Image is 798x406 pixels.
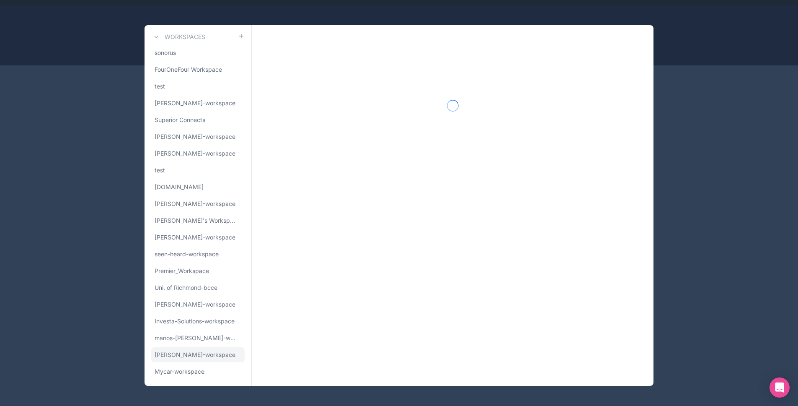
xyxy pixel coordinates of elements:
a: [PERSON_NAME]-workspace [151,230,245,245]
span: Superior Connects [155,116,205,124]
a: marios-[PERSON_NAME]-workspace [151,331,245,346]
span: seen-heard-workspace [155,250,219,258]
span: [PERSON_NAME]-workspace [155,300,235,309]
a: [DOMAIN_NAME] [151,180,245,195]
a: [PERSON_NAME]-workspace [151,96,245,111]
a: [PERSON_NAME]-workspace [151,347,245,362]
a: [PERSON_NAME]-workspace [151,196,245,211]
a: [PERSON_NAME]'s Workspace [151,213,245,228]
a: [PERSON_NAME]-workspace [151,297,245,312]
a: FourOneFour Workspace [151,62,245,77]
span: test [155,82,165,91]
span: [PERSON_NAME]-workspace [155,99,235,107]
span: Mycar-workspace [155,367,204,376]
span: sonorus [155,49,176,57]
span: [PERSON_NAME]-workspace [155,200,235,208]
span: [PERSON_NAME]'s Workspace [155,216,238,225]
span: marios-[PERSON_NAME]-workspace [155,334,238,342]
span: [DOMAIN_NAME] [155,183,204,191]
a: Investa-Solutions-workspace [151,314,245,329]
span: [PERSON_NAME]-workspace [155,149,235,158]
a: seen-heard-workspace [151,247,245,262]
h3: Workspaces [165,33,205,41]
div: Open Intercom Messenger [770,377,790,398]
span: [PERSON_NAME]-workspace [155,351,235,359]
span: [PERSON_NAME]-workspace [155,233,235,242]
span: Premier_Workspace [155,267,209,275]
span: Investa-Solutions-workspace [155,317,235,325]
a: Superior Connects [151,112,245,128]
a: test [151,79,245,94]
a: Uni. of Richmond-bcce [151,280,245,295]
a: test [151,163,245,178]
a: Premier_Workspace [151,263,245,278]
a: [PERSON_NAME]-workspace [151,146,245,161]
a: [PERSON_NAME]-workspace [151,129,245,144]
a: Workspaces [151,32,205,42]
a: Mycar-workspace [151,364,245,379]
a: sonorus [151,45,245,60]
span: Uni. of Richmond-bcce [155,284,217,292]
span: test [155,166,165,174]
span: [PERSON_NAME]-workspace [155,133,235,141]
span: FourOneFour Workspace [155,65,222,74]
